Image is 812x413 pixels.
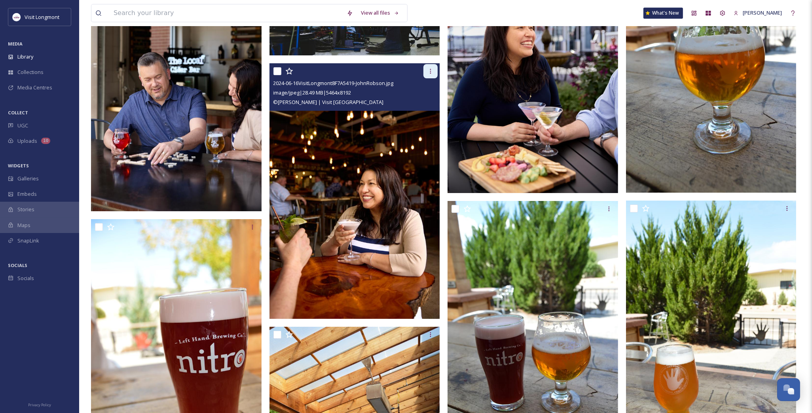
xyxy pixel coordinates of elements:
span: Embeds [17,190,37,198]
span: Stories [17,206,34,213]
span: MEDIA [8,41,23,47]
img: 2024-06-16VisitLongmont8F7A5419-JohnRobson.jpg [269,63,440,319]
span: WIDGETS [8,163,29,169]
a: View all files [357,5,403,21]
span: Library [17,53,33,61]
span: COLLECT [8,110,28,116]
span: Galleries [17,175,39,182]
span: Visit Longmont [25,13,59,21]
span: Media Centres [17,84,52,91]
a: [PERSON_NAME] [730,5,786,21]
div: 10 [41,138,50,144]
span: SnapLink [17,237,39,244]
button: Open Chat [777,378,800,401]
a: What's New [643,8,683,19]
span: image/jpeg | 28.49 MB | 5464 x 8192 [273,89,351,96]
span: 2024-06-16VisitLongmont8F7A5419-JohnRobson.jpg [273,80,394,87]
span: Collections [17,68,44,76]
span: Uploads [17,137,37,145]
span: UGC [17,122,28,129]
input: Search your library [110,4,343,22]
span: Maps [17,222,30,229]
span: © [PERSON_NAME] | Visit [GEOGRAPHIC_DATA] [273,99,384,106]
span: SOCIALS [8,262,27,268]
img: longmont.jpg [13,13,21,21]
span: [PERSON_NAME] [743,9,782,16]
span: Privacy Policy [28,402,51,407]
a: Privacy Policy [28,400,51,409]
span: Socials [17,275,34,282]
